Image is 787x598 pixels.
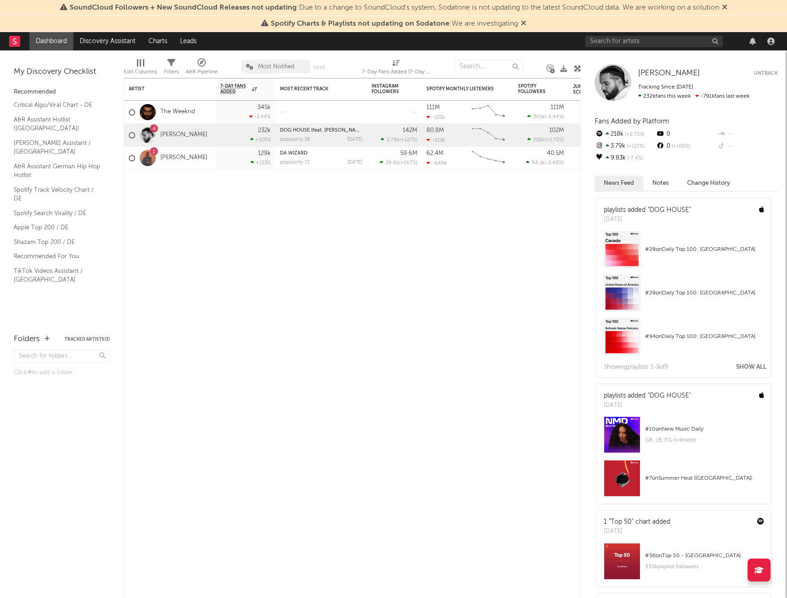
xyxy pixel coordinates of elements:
a: A&R Assistant Hotlist ([GEOGRAPHIC_DATA]) [14,115,101,133]
span: 232k fans this week [638,94,691,99]
a: #28onDaily Top 100: [GEOGRAPHIC_DATA] [597,275,771,318]
span: Spotify Charts & Playlists not updating on Sodatone [271,20,449,28]
a: #94onDaily Top 100: [GEOGRAPHIC_DATA] [597,318,771,362]
div: [DATE] [604,215,691,224]
div: 1 "Top 50" chart added [604,517,672,527]
div: Filters [164,55,179,82]
a: DOG HOUSE (feat. [PERSON_NAME] & Yeat) [280,128,382,133]
span: +127 % [625,144,645,149]
div: Recommended [14,87,110,98]
a: "DOG HOUSE" [648,207,691,213]
a: #7onSummer Heat ([GEOGRAPHIC_DATA]) [597,460,771,504]
a: #28onDaily Top 100: [GEOGRAPHIC_DATA] [597,231,771,275]
input: Search for folders... [14,349,110,363]
div: playlists added [604,391,691,401]
div: Showing playlist s 1- 3 of 9 [604,362,668,373]
button: Show All [736,364,766,370]
div: 129k [258,150,271,156]
a: #36onTop 50 - [GEOGRAPHIC_DATA]333kplaylist followers [597,543,771,587]
div: 64.9 [573,107,610,118]
div: 59.6M [400,150,417,156]
span: Most Notified [258,64,295,70]
div: 232k [258,127,271,133]
div: 7-Day Fans Added (7-Day Fans Added) [362,55,431,82]
div: 80.8M [426,127,444,133]
div: playlists added [604,205,691,215]
button: Notes [643,176,678,191]
svg: Chart title [468,101,509,124]
div: 218k [595,128,656,140]
div: 3.79k [595,140,656,152]
div: # 94 on Daily Top 100: [GEOGRAPHIC_DATA] [645,331,764,342]
span: SoundCloud Followers + New SoundCloud Releases not updating [70,4,297,11]
div: A&R Pipeline [186,55,218,82]
span: +2.72 % [546,138,563,143]
a: [PERSON_NAME] Assistant / [GEOGRAPHIC_DATA] [14,138,101,157]
span: 218k [533,138,544,143]
a: Spotify Search Virality / DE [14,208,101,218]
div: Most Recent Track [280,86,349,92]
span: +100 % [670,144,690,149]
div: ( ) [527,137,564,143]
a: Recommended For You [14,251,101,261]
div: -649k [426,160,447,166]
input: Search for artists [585,36,723,47]
div: 62.4M [426,150,443,156]
button: Save [313,65,325,70]
a: The Weeknd [160,108,195,116]
span: Tracking Since: [DATE] [638,84,693,90]
div: ( ) [526,160,564,166]
div: 333k playlist followers [645,561,764,572]
div: # 28 on Daily Top 100: [GEOGRAPHIC_DATA] [645,288,764,299]
div: -- [717,128,778,140]
a: Charts [142,32,174,50]
div: ( ) [527,114,564,120]
svg: Chart title [468,124,509,147]
div: Artist [129,86,197,92]
div: Filters [164,66,179,78]
button: News Feed [595,176,643,191]
div: Instagram Followers [372,83,404,94]
div: 9.83k [595,152,656,164]
span: -2.48 % [546,161,563,166]
a: [PERSON_NAME] [160,131,208,139]
a: [PERSON_NAME] [638,69,700,78]
a: "DOG HOUSE" [648,393,691,399]
div: [DATE] [347,160,362,165]
div: 59.6 [573,153,610,164]
a: A&R Assistant German Hip Hop Hotlist [14,161,101,180]
div: Edit Columns [124,55,157,82]
span: : We are investigating [271,20,518,28]
span: 3.79k [387,138,399,143]
div: popularity: 38 [280,137,310,142]
div: -3.44 % [249,114,271,120]
a: Shazam Top 200 / DE [14,237,101,247]
div: -121k [426,114,445,120]
a: #10onNew Music DailyGB, LB, EG (+4more) [597,416,771,460]
span: [PERSON_NAME] [638,69,700,77]
a: Dashboard [29,32,73,50]
div: 0 [656,140,716,152]
span: Dismiss [722,4,727,11]
div: [DATE] [347,137,362,142]
div: 345k [257,105,271,111]
span: -7.4 % [626,156,643,161]
div: popularity: 72 [280,160,310,165]
div: # 10 on New Music Daily [645,424,764,435]
svg: Chart title [468,147,509,170]
span: +127 % [401,138,416,143]
div: 46.0 [573,130,610,141]
span: : Due to a change to SoundCloud's system, Sodatone is not updating to the latest SoundCloud data.... [70,4,719,11]
div: +123 % [251,160,271,166]
span: Fans Added by Platform [595,118,669,125]
a: DA WIZARD [280,151,307,156]
a: Leads [174,32,203,50]
div: Spotify Followers [518,83,550,94]
div: [DATE] [604,527,672,536]
a: Spotify Track Velocity Chart / DE [14,185,101,204]
button: Tracked Artists(3) [65,337,110,342]
div: 111M [426,105,440,111]
div: ( ) [380,160,417,166]
div: # 28 on Daily Top 100: [GEOGRAPHIC_DATA] [645,244,764,255]
div: 40.5M [547,150,564,156]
